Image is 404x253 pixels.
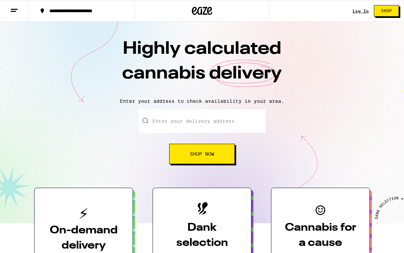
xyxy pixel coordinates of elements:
[190,152,214,156] span: Shop Now
[84,37,320,93] h1: Highly calculated cannabis delivery
[381,9,392,13] span: Shop
[374,5,399,17] button: Shop
[169,144,235,164] button: Shop Now
[139,109,266,133] input: Enter your delivery address
[164,220,240,251] h3: Dank selection
[282,220,359,251] h3: Cannabis for a cause
[353,9,369,13] a: Log In
[369,5,404,17] a: Shop
[7,98,397,104] p: Enter your address to check availability in your area.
